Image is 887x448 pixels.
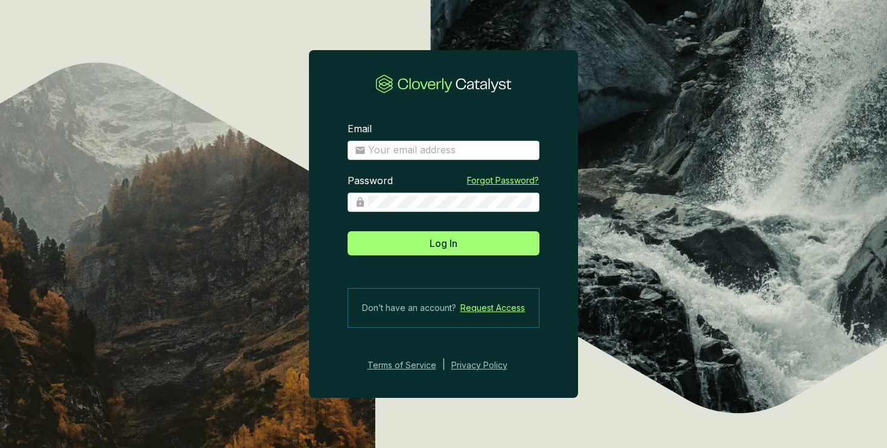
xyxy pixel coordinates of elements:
[451,358,524,373] a: Privacy Policy
[430,236,457,251] span: Log In
[348,174,393,188] label: Password
[368,196,532,209] input: Password
[467,174,539,187] a: Forgot Password?
[442,358,445,373] div: |
[362,301,456,315] span: Don’t have an account?
[460,301,525,315] a: Request Access
[348,123,372,136] label: Email
[364,358,436,373] a: Terms of Service
[348,231,539,255] button: Log In
[368,144,532,157] input: Email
